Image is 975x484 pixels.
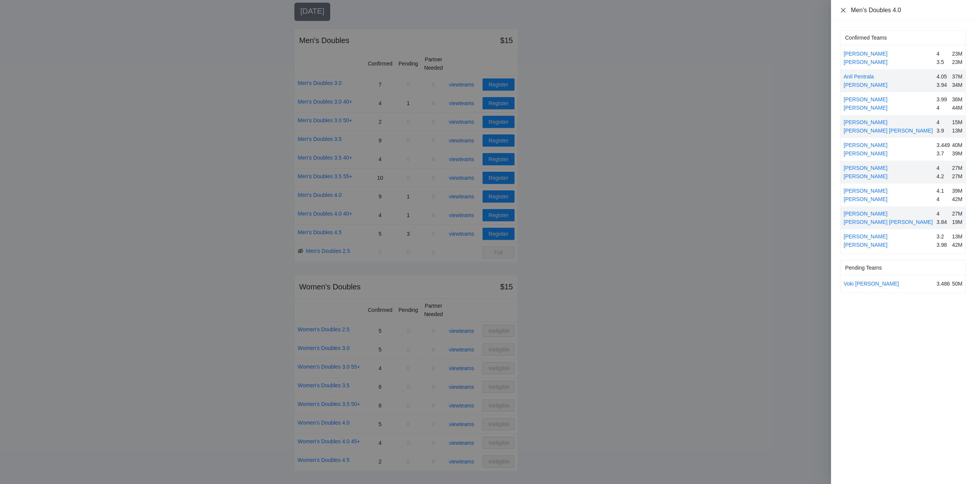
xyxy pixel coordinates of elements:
div: 3.449 [937,141,948,149]
a: [PERSON_NAME] [844,105,887,111]
div: 27M [951,172,962,181]
a: [PERSON_NAME] [844,165,887,171]
div: 3.84 [937,218,948,226]
a: [PERSON_NAME] [PERSON_NAME] [844,219,933,225]
button: Close [840,7,846,14]
div: 3.94 [937,81,948,89]
div: 3.2 [937,232,948,241]
a: [PERSON_NAME] [844,96,887,102]
a: [PERSON_NAME] [844,211,887,217]
div: 19M [951,218,962,226]
a: [PERSON_NAME] [844,173,887,179]
a: [PERSON_NAME] [844,119,887,125]
a: [PERSON_NAME] [844,196,887,202]
div: 40M [951,141,962,149]
div: 3.7 [937,149,948,158]
div: 37M [951,72,962,81]
div: 23M [951,58,962,66]
a: [PERSON_NAME] [844,188,887,194]
div: 27M [951,209,962,218]
div: 42M [951,241,962,249]
div: 3.9 [937,126,948,135]
div: 4 [937,104,948,112]
div: 50M [951,280,962,288]
div: 4.1 [937,187,948,195]
div: 4 [937,50,948,58]
div: 39M [951,149,962,158]
div: 36M [951,95,962,104]
div: 15M [951,118,962,126]
div: Men's Doubles 4.0 [851,6,966,14]
div: 23M [951,50,962,58]
div: 42M [951,195,962,203]
a: [PERSON_NAME] [844,142,887,148]
div: 4 [937,164,948,172]
div: 4.05 [937,72,948,81]
div: 3.99 [937,95,948,104]
div: 4 [937,118,948,126]
a: Voki [PERSON_NAME] [844,281,899,287]
div: 3.5 [937,58,948,66]
a: [PERSON_NAME] [844,233,887,240]
div: 13M [951,232,962,241]
div: 3.486 [937,280,948,288]
a: Anil Pentrala [844,73,874,80]
a: [PERSON_NAME] [844,242,887,248]
div: 34M [951,81,962,89]
div: 44M [951,104,962,112]
div: 3.98 [937,241,948,249]
a: [PERSON_NAME] [PERSON_NAME] [844,128,933,134]
div: 13M [951,126,962,135]
a: [PERSON_NAME] [844,51,887,57]
div: 4 [937,209,948,218]
span: close [840,7,846,13]
div: 39M [951,187,962,195]
div: 27M [951,164,962,172]
div: 4.2 [937,172,948,181]
a: [PERSON_NAME] [844,150,887,157]
a: [PERSON_NAME] [844,82,887,88]
div: 4 [937,195,948,203]
a: [PERSON_NAME] [844,59,887,65]
div: Pending Teams [845,260,961,275]
div: Confirmed Teams [845,30,961,45]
